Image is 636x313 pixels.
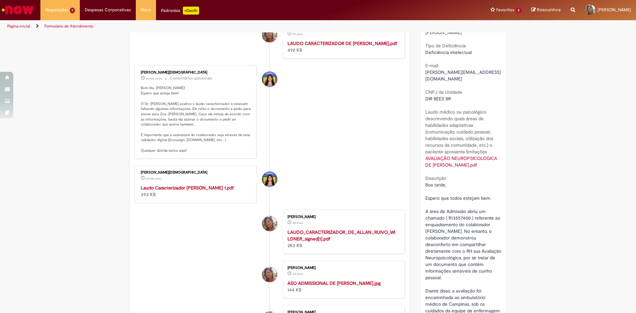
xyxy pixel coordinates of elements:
span: Rascunhos [537,7,561,13]
div: 393 KB [141,184,251,198]
span: Favoritos [496,7,514,13]
a: Formulário de Atendimento [44,24,93,29]
span: Despesas Corporativas [85,7,131,13]
a: LAUDO CARACTERIZADOR DE [PERSON_NAME].pdf [288,40,397,46]
div: [PERSON_NAME] [288,215,398,219]
b: Tipo de Deficiência [425,43,466,49]
div: 253 KB [288,229,398,249]
span: DIR BEES BR [425,96,451,102]
span: [PERSON_NAME][EMAIL_ADDRESS][DOMAIN_NAME] [425,69,501,82]
span: um dia atrás [146,177,162,181]
span: [PERSON_NAME] [425,29,462,35]
time: 26/09/2025 14:25:57 [292,221,303,225]
div: [PERSON_NAME] [288,266,398,270]
span: 2 [516,8,521,13]
div: [PERSON_NAME][DEMOGRAPHIC_DATA] [141,71,251,75]
a: Laudo Caracterizador [PERSON_NAME] 1.pdf [141,185,234,191]
div: [PERSON_NAME][DEMOGRAPHIC_DATA] [141,171,251,175]
time: 29/09/2025 11:47:50 [146,177,162,181]
p: +GenAi [183,7,199,15]
p: Bom dia, [PERSON_NAME]! Espero que esteja bem! O Dr. [PERSON_NAME] avaliou o laudo caracterizador... [141,85,251,153]
ul: Trilhas de página [5,20,419,32]
b: Laudo médico ou psicológico descrevendo quais áreas de habilidades adaptativas (comunicação, cuid... [425,109,493,155]
div: Erika Schifferli [262,27,277,42]
a: Página inicial [7,24,30,29]
div: 492 KB [288,40,398,53]
span: Deficiência intelectual [425,49,472,55]
a: Rascunhos [531,7,561,13]
div: Erika Schifferli [262,216,277,231]
span: 1 [70,8,75,13]
div: Padroniza [161,7,199,15]
time: 30/09/2025 09:19:45 [292,32,303,36]
time: 26/09/2025 14:25:13 [292,272,303,276]
span: 5h atrás [292,32,303,36]
div: Adriely Da Silva Evangelista [262,172,277,187]
b: Descrição [425,175,446,181]
span: Requisições [45,7,69,13]
div: 144 KB [288,280,398,293]
span: [PERSON_NAME] [598,7,631,13]
a: LAUDO_CARACTERIZADOR_DE_ALLAN_RUIVO_WILDNER_signed[1].pdf [288,229,395,242]
time: 29/09/2025 11:50:09 [146,77,162,80]
b: E-mail [425,63,438,69]
a: ASO ADMISSIONAL DE [PERSON_NAME].jpg [288,280,381,286]
b: CNPJ da Unidade [425,89,462,95]
span: 4d atrás [292,221,303,225]
span: um dia atrás [146,77,162,80]
span: 4d atrás [292,272,303,276]
div: Erika Schifferli [262,267,277,282]
div: Adriely Da Silva Evangelista [262,72,277,87]
img: ServiceNow [1,3,35,17]
small: Comentários adicionais [170,76,212,81]
span: More [141,7,151,13]
a: Download de AVALIAÇÃO NEUROPSICOLOGICA DE ALLAN RUIVO WILDNER.pdf [425,155,499,168]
